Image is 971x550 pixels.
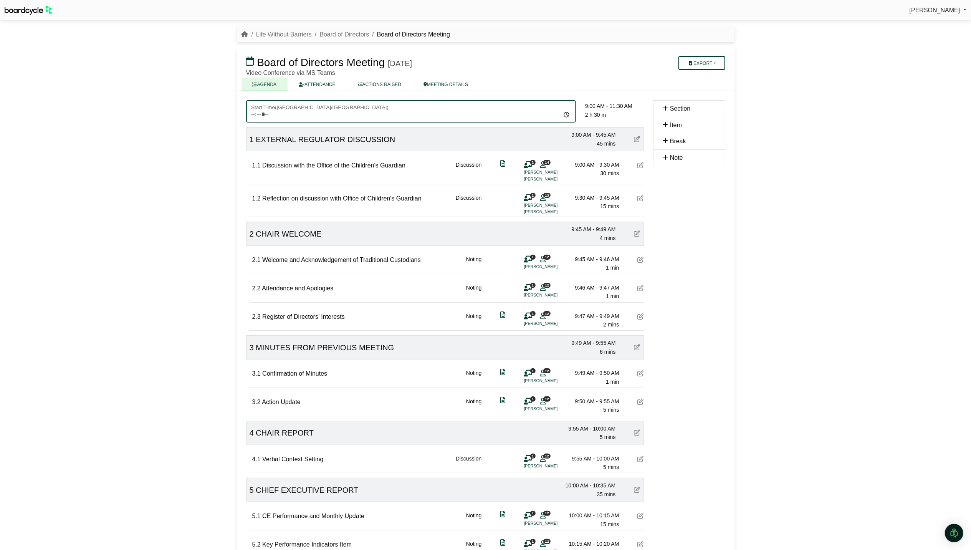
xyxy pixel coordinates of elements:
div: Noting [466,255,481,272]
span: 12 [543,311,551,316]
span: 1 [530,511,536,516]
li: [PERSON_NAME] [524,202,582,209]
span: 45 mins [597,141,615,147]
li: Board of Directors Meeting [369,30,450,40]
div: 9:55 AM - 10:00 AM [562,424,616,433]
span: 1 [530,311,536,316]
li: [PERSON_NAME] [524,209,582,215]
span: Attendance and Apologies [262,285,333,292]
a: Life Without Barriers [256,31,312,38]
span: Section [670,105,690,112]
span: CHAIR WELCOME [256,230,321,238]
span: 4.1 [252,456,261,462]
div: 9:46 AM - 9:47 AM [566,283,619,292]
span: 3.2 [252,399,261,405]
span: 15 mins [600,521,619,527]
div: 9:45 AM - 9:49 AM [562,225,616,234]
span: 2.3 [252,313,261,320]
div: 9:00 AM - 9:45 AM [562,131,616,139]
span: 15 mins [600,203,619,209]
div: 10:00 AM - 10:35 AM [562,481,616,490]
span: 2 [250,230,254,238]
div: 9:45 AM - 9:46 AM [566,255,619,263]
span: MINUTES FROM PREVIOUS MEETING [256,343,394,352]
span: 2 [530,193,536,198]
span: 12 [543,255,551,260]
li: [PERSON_NAME] [524,320,582,327]
span: Verbal Context Setting [262,456,323,462]
span: 35 mins [597,491,615,497]
span: 4 mins [600,235,615,241]
span: 1 [250,135,254,144]
span: 14 [543,160,551,165]
span: CHAIR REPORT [256,429,314,437]
span: 5 mins [600,434,615,440]
span: 1 [530,368,536,373]
span: 5.2 [252,541,261,548]
span: 1 min [606,293,619,299]
li: [PERSON_NAME] [524,463,582,469]
div: 10:00 AM - 10:15 AM [566,511,619,520]
span: 1.1 [252,162,261,169]
span: Key Performance Indicators Item [262,541,352,548]
div: Discussion [456,194,482,215]
div: 9:00 AM - 9:30 AM [566,161,619,169]
span: Note [670,154,683,161]
li: [PERSON_NAME] [524,406,582,412]
span: Item [670,122,682,128]
div: Noting [466,312,481,329]
span: 1 [530,255,536,260]
li: [PERSON_NAME] [524,263,582,270]
li: [PERSON_NAME] [524,378,582,384]
span: 1 [530,283,536,288]
span: 6 mins [600,349,615,355]
span: [PERSON_NAME] [910,7,960,13]
span: EXTERNAL REGULATOR DISCUSSION [256,135,395,144]
span: Break [670,138,686,144]
span: 12 [543,396,551,401]
span: 1 min [606,379,619,385]
a: ACTIONS RAISED [347,78,412,91]
span: Confirmation of Minutes [262,370,327,377]
div: 9:47 AM - 9:49 AM [566,312,619,320]
span: Register of Directors’ Interests [262,313,345,320]
a: Board of Directors [319,31,369,38]
div: 9:49 AM - 9:55 AM [562,339,616,347]
span: 12 [543,454,551,459]
div: Noting [466,369,481,386]
span: 12 [543,511,551,516]
button: Export [678,56,725,70]
span: 1 [530,396,536,401]
li: [PERSON_NAME] [524,169,582,176]
span: 2.1 [252,257,261,263]
a: ATTENDANCE [288,78,346,91]
div: Open Intercom Messenger [945,524,963,542]
span: Welcome and Acknowledgement of Traditional Custodians [262,257,420,263]
div: Noting [466,283,481,301]
span: 2 [530,160,536,165]
span: 12 [543,283,551,288]
span: 2.2 [252,285,261,292]
nav: breadcrumb [242,30,450,40]
div: Noting [466,511,481,528]
span: 5 mins [603,464,619,470]
span: Video Conference via MS Teams [246,70,335,76]
span: 2 h 30 m [585,112,606,118]
a: MEETING DETAILS [412,78,479,91]
span: 3 [250,343,254,352]
div: 9:55 AM - 10:00 AM [566,454,619,463]
span: 5.1 [252,513,261,519]
div: 9:49 AM - 9:50 AM [566,369,619,377]
span: CHIEF EXECUTIVE REPORT [256,486,358,494]
div: 10:15 AM - 10:20 AM [566,540,619,548]
span: 5 [250,486,254,494]
li: [PERSON_NAME] [524,176,582,182]
a: [PERSON_NAME] [910,5,966,15]
div: 9:50 AM - 9:55 AM [566,397,619,406]
div: 9:30 AM - 9:45 AM [566,194,619,202]
span: 5 mins [603,407,619,413]
li: [PERSON_NAME] [524,520,582,527]
div: 9:00 AM - 11:30 AM [585,102,644,110]
span: 1 [530,454,536,459]
span: 1 min [606,265,619,271]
